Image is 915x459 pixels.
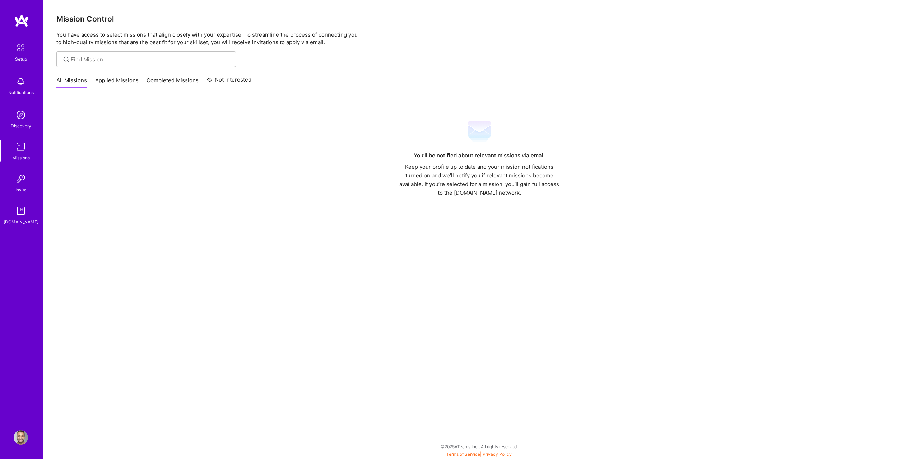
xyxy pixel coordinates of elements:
[14,430,28,445] img: User Avatar
[43,437,915,455] div: © 2025 ATeams Inc., All rights reserved.
[15,55,27,63] div: Setup
[95,76,139,88] a: Applied Missions
[62,55,70,64] i: icon SearchGrey
[446,451,480,457] a: Terms of Service
[14,108,28,122] img: discovery
[446,451,512,457] span: |
[13,40,28,55] img: setup
[14,14,29,27] img: logo
[8,89,34,96] div: Notifications
[483,451,512,457] a: Privacy Policy
[14,172,28,186] img: Invite
[207,75,252,88] a: Not Interested
[14,140,28,154] img: teamwork
[11,122,31,130] div: Discovery
[56,14,902,23] h3: Mission Control
[14,204,28,218] img: guide book
[4,218,38,226] div: [DOMAIN_NAME]
[56,31,902,46] p: You have access to select missions that align closely with your expertise. To streamline the proc...
[14,74,28,89] img: bell
[147,76,199,88] a: Completed Missions
[468,120,491,143] img: Mail
[71,56,231,63] input: Find Mission...
[12,430,30,445] a: User Avatar
[15,186,27,194] div: Invite
[396,151,562,160] div: You’ll be notified about relevant missions via email
[56,76,87,88] a: All Missions
[396,163,562,197] div: Keep your profile up to date and your mission notifications turned on and we’ll notify you if rel...
[12,154,30,162] div: Missions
